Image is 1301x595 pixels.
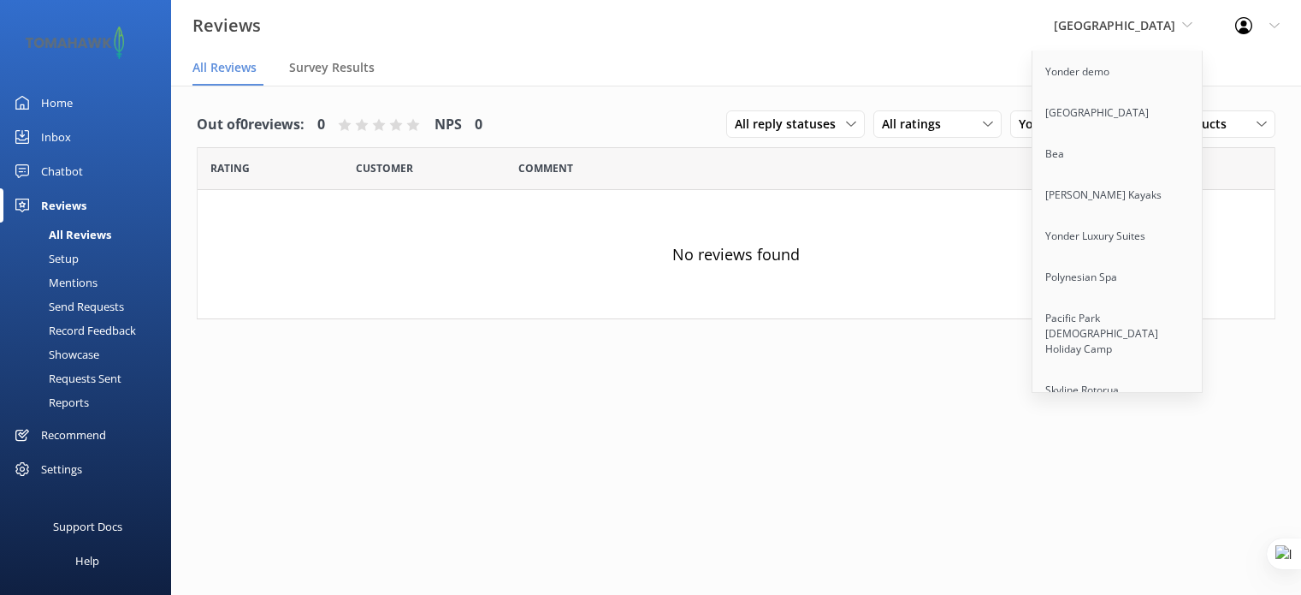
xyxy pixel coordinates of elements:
a: [PERSON_NAME] Kayaks [1032,175,1203,216]
span: All ratings [882,115,951,134]
div: All Reviews [10,223,111,247]
div: No reviews found [198,190,1274,318]
div: Support Docs [53,509,122,544]
a: Pacific Park [DEMOGRAPHIC_DATA] Holiday Camp [1032,298,1203,370]
span: All reply statuses [735,115,846,134]
a: Yonder demo [1032,51,1203,92]
span: Yonder survey [1019,115,1113,134]
a: [GEOGRAPHIC_DATA] [1032,92,1203,134]
h4: 0 [317,114,325,136]
a: Reports [10,390,171,414]
a: Polynesian Spa [1032,257,1203,298]
div: Reviews [41,188,86,223]
div: Inbox [41,120,71,154]
a: Mentions [10,271,171,295]
a: Showcase [10,342,171,366]
div: Setup [10,247,79,271]
div: Home [41,86,73,120]
div: Reports [10,390,89,414]
a: Send Requests [10,295,171,318]
span: All Reviews [192,59,257,76]
h3: Reviews [192,12,261,39]
div: Mentions [10,271,98,295]
a: Record Feedback [10,318,171,342]
div: Settings [41,452,82,486]
img: 2-1647550015.png [26,27,124,58]
div: Requests Sent [10,366,121,390]
div: Help [75,544,99,578]
div: Recommend [41,418,106,452]
div: Send Requests [10,295,124,318]
a: Yonder Luxury Suites [1032,216,1203,257]
div: Showcase [10,342,99,366]
a: Setup [10,247,171,271]
div: Record Feedback [10,318,136,342]
div: Chatbot [41,154,83,188]
span: [GEOGRAPHIC_DATA] [1054,17,1175,33]
a: All Reviews [10,223,171,247]
span: Date [356,160,413,176]
h4: Out of 0 reviews: [197,114,305,136]
span: Survey Results [289,59,375,76]
span: Date [210,160,250,176]
span: Question [518,160,573,176]
a: Requests Sent [10,366,171,390]
a: Bea [1032,134,1203,175]
a: Skyline Rotorua [1032,370,1203,411]
h4: NPS [435,114,462,136]
h4: 0 [475,114,482,136]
